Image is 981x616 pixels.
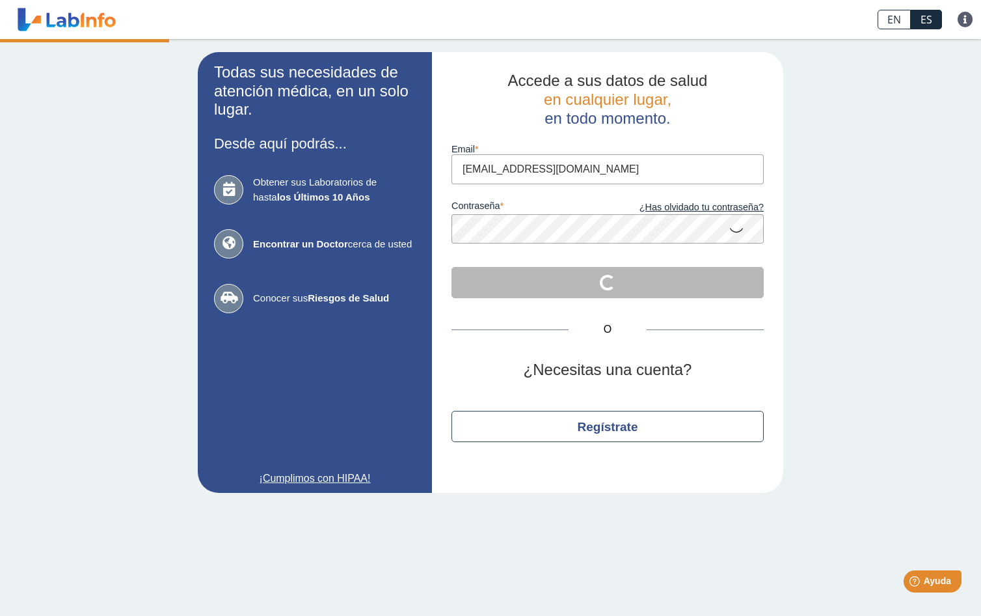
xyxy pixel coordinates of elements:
[544,109,670,127] span: en todo momento.
[451,201,608,215] label: contraseña
[253,238,348,249] b: Encontrar un Doctor
[253,175,416,204] span: Obtener sus Laboratorios de hasta
[878,10,911,29] a: EN
[865,565,967,602] iframe: Help widget launcher
[451,361,764,380] h2: ¿Necesitas una cuenta?
[508,72,708,89] span: Accede a sus datos de salud
[608,201,764,215] a: ¿Has olvidado tu contraseña?
[544,91,671,108] span: en cualquier lugar,
[277,191,370,203] b: los Últimos 10 Años
[911,10,942,29] a: ES
[253,237,416,252] span: cerca de usted
[214,471,416,486] a: ¡Cumplimos con HIPAA!
[214,135,416,152] h3: Desde aquí podrás...
[253,291,416,306] span: Conocer sus
[569,322,647,337] span: O
[451,144,764,154] label: email
[451,411,764,442] button: Regístrate
[214,63,416,119] h2: Todas sus necesidades de atención médica, en un solo lugar.
[308,292,389,303] b: Riesgos de Salud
